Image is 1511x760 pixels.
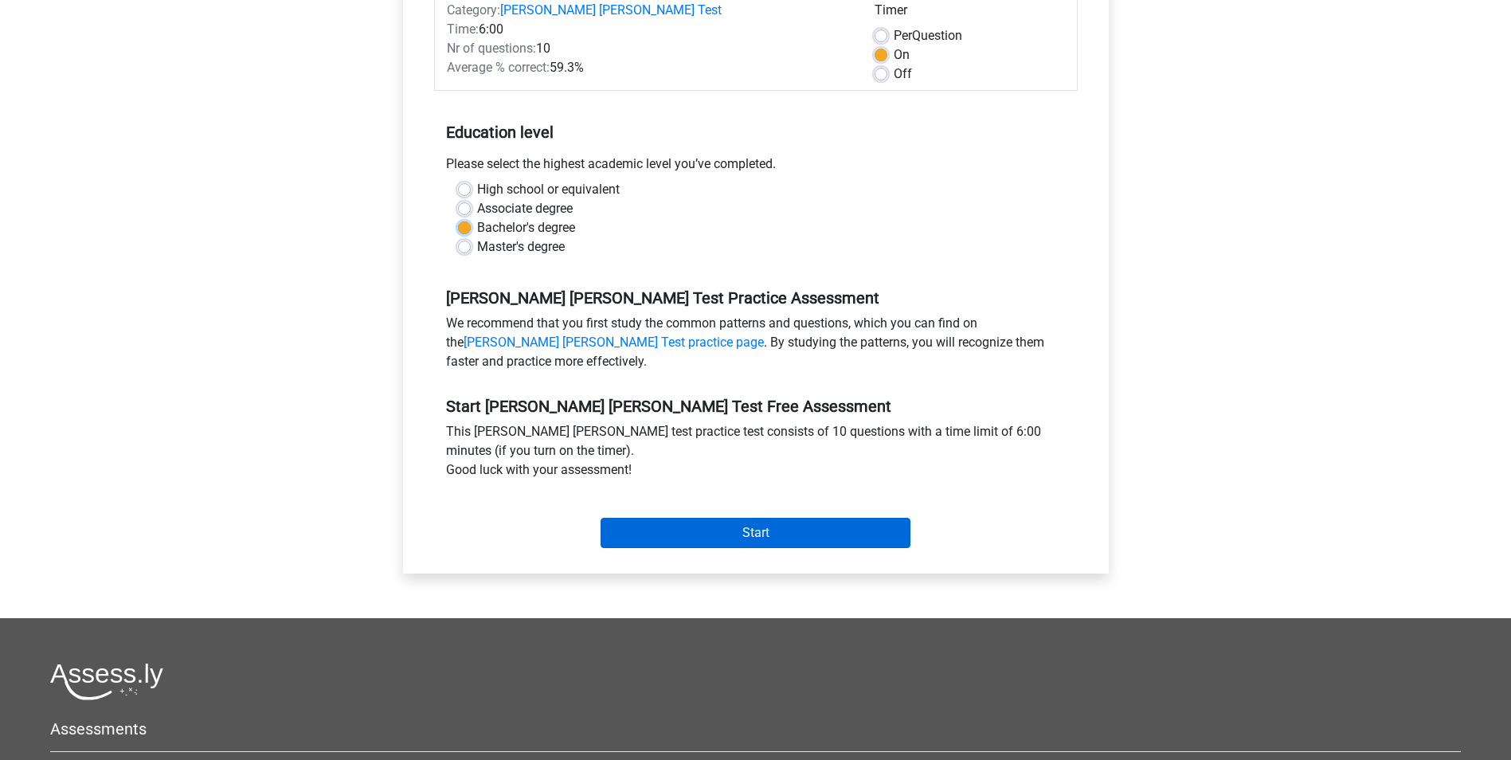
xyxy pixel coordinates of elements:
div: 10 [435,39,863,58]
h5: Start [PERSON_NAME] [PERSON_NAME] Test Free Assessment [446,397,1066,416]
label: High school or equivalent [477,180,620,199]
span: Per [894,28,912,43]
label: Associate degree [477,199,573,218]
a: [PERSON_NAME] [PERSON_NAME] Test practice page [464,335,764,350]
div: 59.3% [435,58,863,77]
div: This [PERSON_NAME] [PERSON_NAME] test practice test consists of 10 questions with a time limit of... [434,422,1078,486]
h5: Education level [446,116,1066,148]
span: Category: [447,2,500,18]
span: Average % correct: [447,60,550,75]
span: Nr of questions: [447,41,536,56]
label: Off [894,65,912,84]
div: We recommend that you first study the common patterns and questions, which you can find on the . ... [434,314,1078,378]
div: 6:00 [435,20,863,39]
div: Timer [875,1,1065,26]
img: Assessly logo [50,663,163,700]
input: Start [601,518,910,548]
label: On [894,45,910,65]
span: Time: [447,22,479,37]
h5: Assessments [50,719,1461,738]
label: Bachelor's degree [477,218,575,237]
label: Master's degree [477,237,565,257]
h5: [PERSON_NAME] [PERSON_NAME] Test Practice Assessment [446,288,1066,308]
label: Question [894,26,962,45]
div: Please select the highest academic level you’ve completed. [434,155,1078,180]
a: [PERSON_NAME] [PERSON_NAME] Test [500,2,722,18]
